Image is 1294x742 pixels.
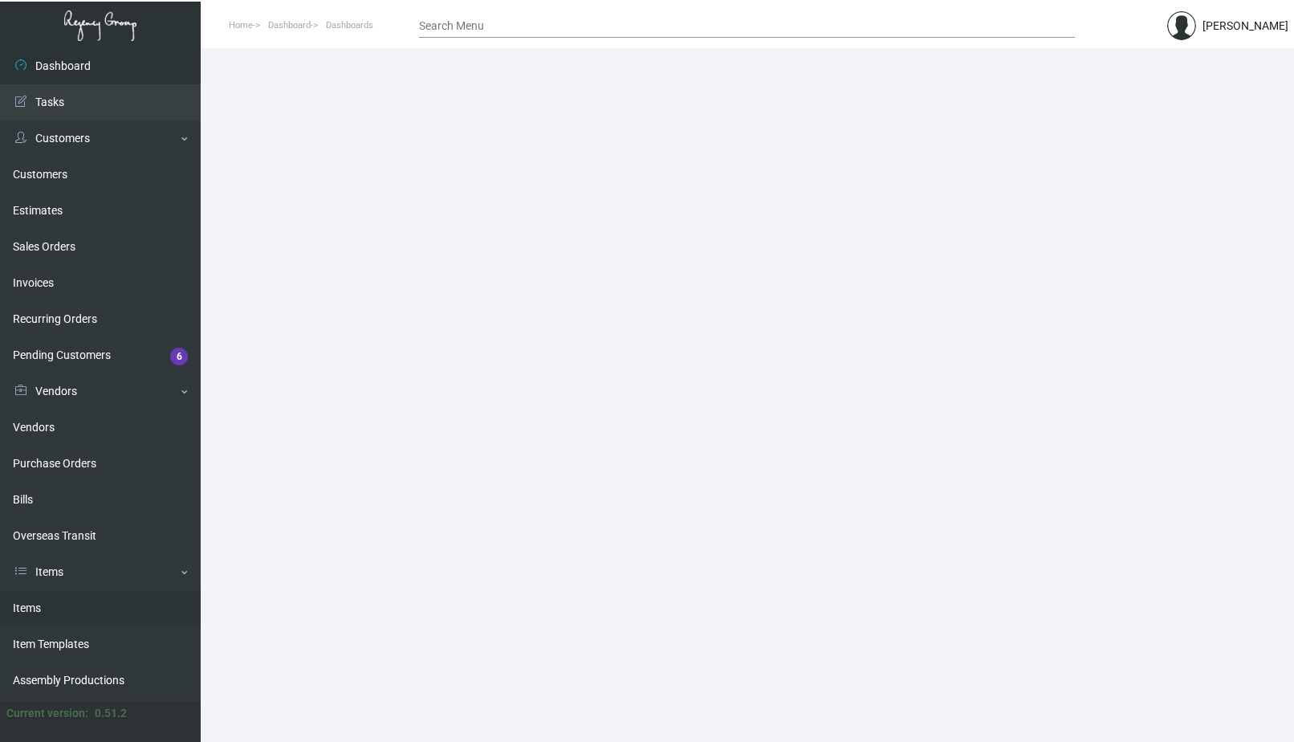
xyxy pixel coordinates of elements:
span: Home [229,20,253,31]
div: Current version: [6,705,88,722]
div: 0.51.2 [95,705,127,722]
img: admin@bootstrapmaster.com [1167,11,1196,40]
span: Dashboards [326,20,373,31]
span: Dashboard [268,20,311,31]
div: [PERSON_NAME] [1202,18,1288,35]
